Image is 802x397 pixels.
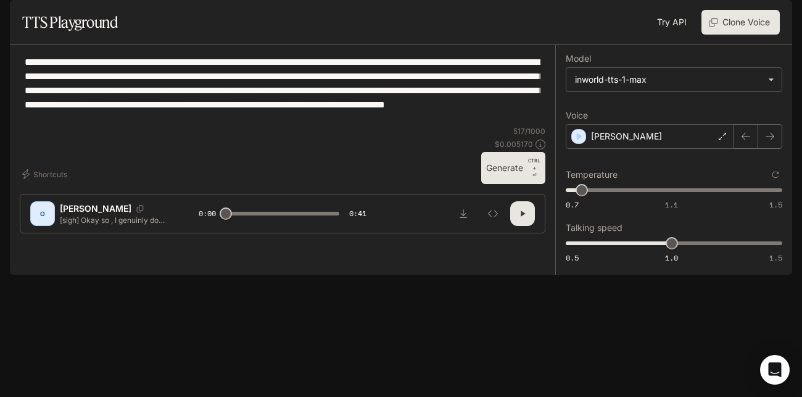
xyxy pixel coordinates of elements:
p: [PERSON_NAME] [591,130,662,143]
p: $ 0.005170 [495,139,533,149]
button: Copy Voice ID [131,205,149,212]
p: 517 / 1000 [513,126,545,136]
span: 0.7 [566,199,579,210]
span: 1.5 [769,199,782,210]
p: Model [566,54,591,63]
button: Reset to default [769,168,782,182]
div: Open Intercom Messenger [760,355,790,385]
p: Temperature [566,170,618,179]
button: Shortcuts [20,164,72,184]
span: 1.0 [665,253,678,263]
span: 1.1 [665,199,678,210]
span: 0:41 [349,207,366,220]
p: Voice [566,111,588,120]
p: [sigh] Okay so , I genuinly don't know which one to use, and its urking me. Let me explain, i hav... [60,215,169,225]
button: open drawer [9,6,31,28]
p: [PERSON_NAME] [60,203,131,215]
a: Try API [652,10,692,35]
button: Clone Voice [701,10,780,35]
div: inworld-tts-1-max [575,73,762,86]
button: Inspect [481,201,505,226]
div: inworld-tts-1-max [566,68,782,91]
button: GenerateCTRL +⏎ [481,152,545,184]
div: O [33,204,52,224]
p: ⏎ [528,157,540,179]
h1: TTS Playground [22,10,118,35]
span: 1.5 [769,253,782,263]
span: 0.5 [566,253,579,263]
p: Talking speed [566,224,622,232]
button: Download audio [451,201,476,226]
p: CTRL + [528,157,540,172]
span: 0:00 [199,207,216,220]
